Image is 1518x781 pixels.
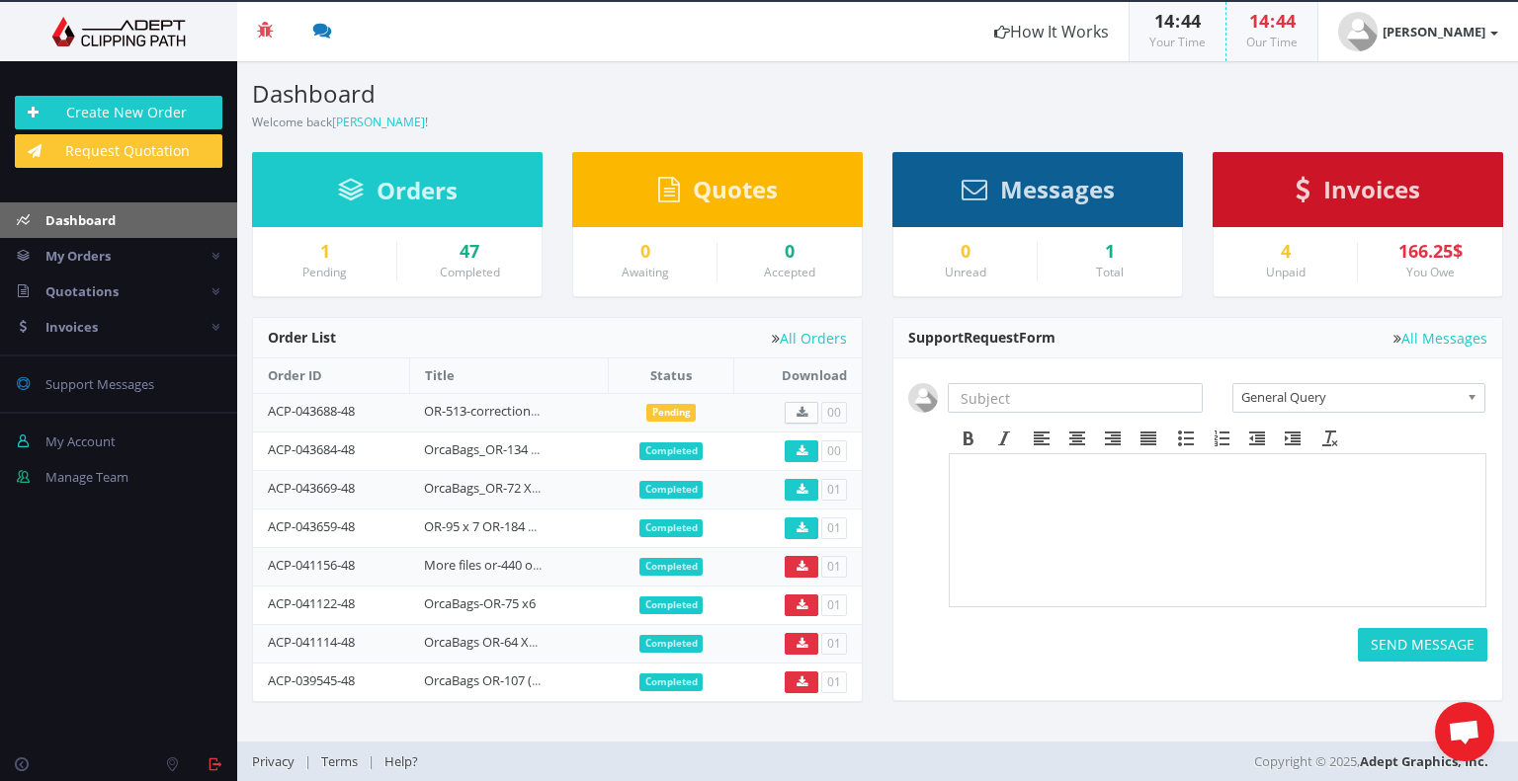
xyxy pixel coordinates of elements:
div: Align right [1095,426,1131,451]
a: OrcaBags_OR-72 X16+OrcaBags-OR-700 X18 [424,479,679,497]
small: Accepted [764,264,815,280]
a: OR-513-correctionX8 [424,402,546,420]
a: How It Works [974,2,1129,61]
span: My Orders [45,247,111,265]
div: 166.25$ [1373,242,1487,262]
div: Bold [951,426,986,451]
a: 0 [588,242,702,262]
img: user_default.jpg [908,383,938,413]
a: 1 [268,242,381,262]
small: Awaiting [622,264,669,280]
th: Order ID [253,358,409,393]
input: Subject [948,383,1203,413]
a: 47 [412,242,527,262]
h3: Dashboard [252,81,863,107]
span: Messages [1000,173,1115,205]
small: Welcome back ! [252,114,428,130]
div: Align center [1059,426,1095,451]
span: 14 [1249,9,1269,33]
img: user_default.jpg [1338,12,1378,51]
span: Order List [268,328,336,347]
a: All Messages [1393,331,1487,346]
span: 44 [1276,9,1296,33]
span: Manage Team [45,468,128,486]
small: You Owe [1406,264,1455,280]
span: General Query [1241,384,1459,410]
span: : [1174,9,1181,33]
small: Pending [302,264,347,280]
small: Your Time [1149,34,1206,50]
div: | | [252,742,1086,781]
span: Invoices [45,318,98,336]
a: 0 [732,242,847,262]
span: Pending [646,404,697,422]
span: Invoices [1323,173,1420,205]
a: More files or-440 or-117 [424,556,562,574]
a: ACP-043669-48 [268,479,355,497]
span: Orders [377,174,458,206]
div: Italic [986,426,1022,451]
a: Terms [311,752,368,770]
a: All Orders [772,331,847,346]
a: [PERSON_NAME] [1318,2,1518,61]
span: Completed [639,481,704,499]
th: Status [609,358,734,393]
small: Our Time [1246,34,1298,50]
a: OrcaBags_OR-134 X33 [424,440,552,458]
a: OrcaBags OR-107 (21) [424,671,549,689]
th: Title [409,358,608,393]
a: Invoices [1296,185,1420,202]
a: Orders [338,186,458,203]
span: My Account [45,432,116,450]
span: Quotations [45,282,119,300]
th: Download [734,358,862,393]
span: Completed [639,558,704,576]
span: Support Form [908,328,1055,347]
a: OrcaBags-OR-75 x6 [424,594,536,612]
a: Messages [962,185,1115,202]
span: Completed [639,519,704,537]
a: ACP-043684-48 [268,440,355,458]
small: Unpaid [1266,264,1306,280]
a: Adept Graphics, Inc. [1360,752,1488,770]
span: Request [964,328,1019,347]
a: ACP-041114-48 [268,633,355,651]
small: Completed [440,264,500,280]
div: 1 [1053,242,1167,262]
img: Adept Graphics [15,17,222,46]
span: Quotes [693,173,778,205]
span: Completed [639,673,704,691]
a: OrcaBags OR-64 X13,OrcaBags-OR-440 -X19,OrcaBags OR-508-trollyX-2 [424,633,833,651]
div: Numbered list [1204,426,1239,451]
a: 4 [1228,242,1342,262]
a: Privacy [252,752,304,770]
a: OR-95 x 7 OR-184 X2 Divider X3 [424,517,605,535]
span: : [1269,9,1276,33]
iframe: Rich Text Area. Press ALT-F9 for menu. Press ALT-F10 for toolbar. Press ALT-0 for help [950,454,1485,606]
a: [PERSON_NAME] [332,114,425,130]
span: Completed [639,635,704,653]
div: Clear formatting [1312,426,1348,451]
a: Quotes [658,185,778,202]
small: Unread [945,264,986,280]
span: Copyright © 2025, [1254,751,1488,771]
div: Increase indent [1275,426,1310,451]
a: ACP-043688-48 [268,402,355,420]
button: SEND MESSAGE [1358,628,1487,662]
a: ACP-041156-48 [268,556,355,574]
strong: [PERSON_NAME] [1383,23,1485,40]
a: ACP-039545-48 [268,671,355,689]
a: 0 [908,242,1022,262]
small: Total [1096,264,1124,280]
a: Create New Order [15,96,222,129]
a: ACP-043659-48 [268,517,355,535]
div: Justify [1131,426,1166,451]
span: 14 [1154,9,1174,33]
div: Bullet list [1168,426,1204,451]
span: Support Messages [45,375,154,393]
